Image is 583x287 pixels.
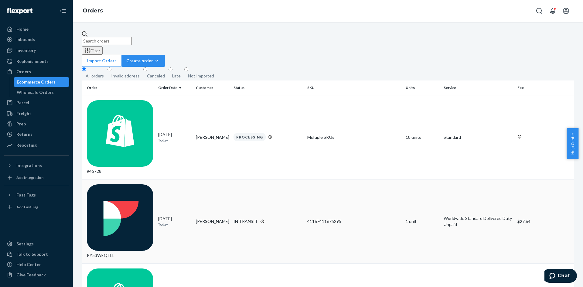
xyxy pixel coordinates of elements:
[4,173,69,183] a: Add Integration
[4,35,69,44] a: Inbounds
[82,55,122,67] button: Import Orders
[16,100,29,106] div: Parcel
[169,67,172,71] input: Late
[193,95,231,179] td: [PERSON_NAME]
[533,5,545,17] button: Open Search Box
[147,73,165,79] div: Canceled
[16,241,34,247] div: Settings
[111,73,140,79] div: Invalid address
[305,80,403,95] th: SKU
[4,98,69,108] a: Parcel
[16,131,32,137] div: Returns
[4,260,69,269] a: Help Center
[4,67,69,77] a: Orders
[4,24,69,34] a: Home
[547,5,559,17] button: Open notifications
[4,46,69,55] a: Inventory
[7,8,32,14] img: Flexport logo
[515,80,574,95] th: Fee
[234,133,266,141] div: PROCESSING
[4,56,69,66] a: Replenishments
[4,119,69,129] a: Prep
[158,222,191,227] p: Today
[122,55,165,67] button: Create order
[16,142,37,148] div: Reporting
[16,204,38,210] div: Add Fast Tag
[444,134,513,140] p: Standard
[57,5,69,17] button: Close Navigation
[4,249,69,259] button: Talk to Support
[403,80,441,95] th: Units
[184,67,188,71] input: Not Imported
[4,161,69,170] button: Integrations
[16,36,35,43] div: Inbounds
[17,79,56,85] div: Ecommerce Orders
[234,218,258,224] div: IN TRANSIT
[16,111,31,117] div: Freight
[403,95,441,179] td: 18 units
[231,80,305,95] th: Status
[172,73,181,79] div: Late
[307,218,401,224] div: 41167411675295
[156,80,193,95] th: Order Date
[82,37,132,45] input: Search orders
[87,100,153,174] div: #45728
[4,109,69,118] a: Freight
[16,121,26,127] div: Prep
[16,58,49,64] div: Replenishments
[82,80,156,95] th: Order
[567,128,578,159] button: Help Center
[14,77,70,87] a: Ecommerce Orders
[16,162,42,169] div: Integrations
[4,140,69,150] a: Reporting
[193,179,231,263] td: [PERSON_NAME]
[4,202,69,212] a: Add Fast Tag
[78,2,108,20] ol: breadcrumbs
[82,46,103,55] button: Filter
[14,87,70,97] a: Wholesale Orders
[544,269,577,284] iframe: Opens a widget where you can chat to one of our agents
[4,190,69,200] button: Fast Tags
[87,184,153,258] div: RY53WEQTLL
[16,69,31,75] div: Orders
[158,138,191,143] p: Today
[188,73,214,79] div: Not Imported
[444,215,513,227] p: Worldwide Standard Delivered Duty Unpaid
[16,261,41,268] div: Help Center
[84,47,100,54] div: Filter
[4,129,69,139] a: Returns
[515,179,574,263] td: $27.64
[16,272,46,278] div: Give Feedback
[143,67,147,71] input: Canceled
[4,270,69,280] button: Give Feedback
[441,80,515,95] th: Service
[158,216,191,227] div: [DATE]
[107,67,111,71] input: Invalid address
[196,85,229,90] div: Customer
[83,7,103,14] a: Orders
[403,179,441,263] td: 1 unit
[16,26,29,32] div: Home
[560,5,572,17] button: Open account menu
[86,73,104,79] div: All orders
[82,67,86,71] input: All orders
[4,239,69,249] a: Settings
[16,192,36,198] div: Fast Tags
[158,132,191,143] div: [DATE]
[17,89,54,95] div: Wholesale Orders
[305,95,403,179] td: Multiple SKUs
[16,251,48,257] div: Talk to Support
[16,175,43,180] div: Add Integration
[16,47,36,53] div: Inventory
[126,58,160,64] div: Create order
